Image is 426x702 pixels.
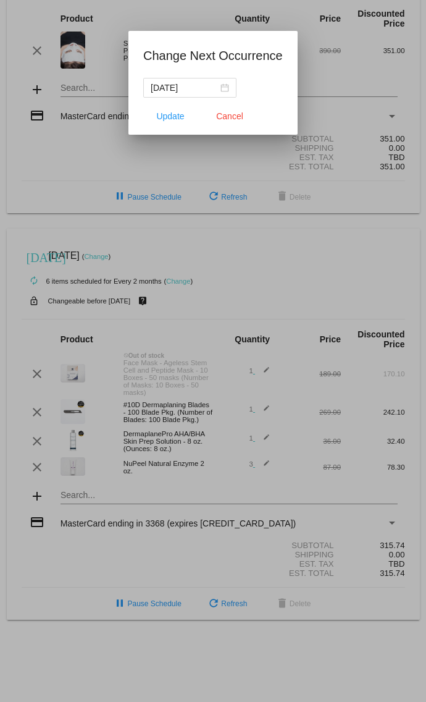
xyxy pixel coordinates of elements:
[151,81,218,95] input: Select date
[203,105,257,127] button: Close dialog
[143,105,198,127] button: Update
[157,111,185,121] span: Update
[216,111,243,121] span: Cancel
[143,46,283,66] h1: Change Next Occurrence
